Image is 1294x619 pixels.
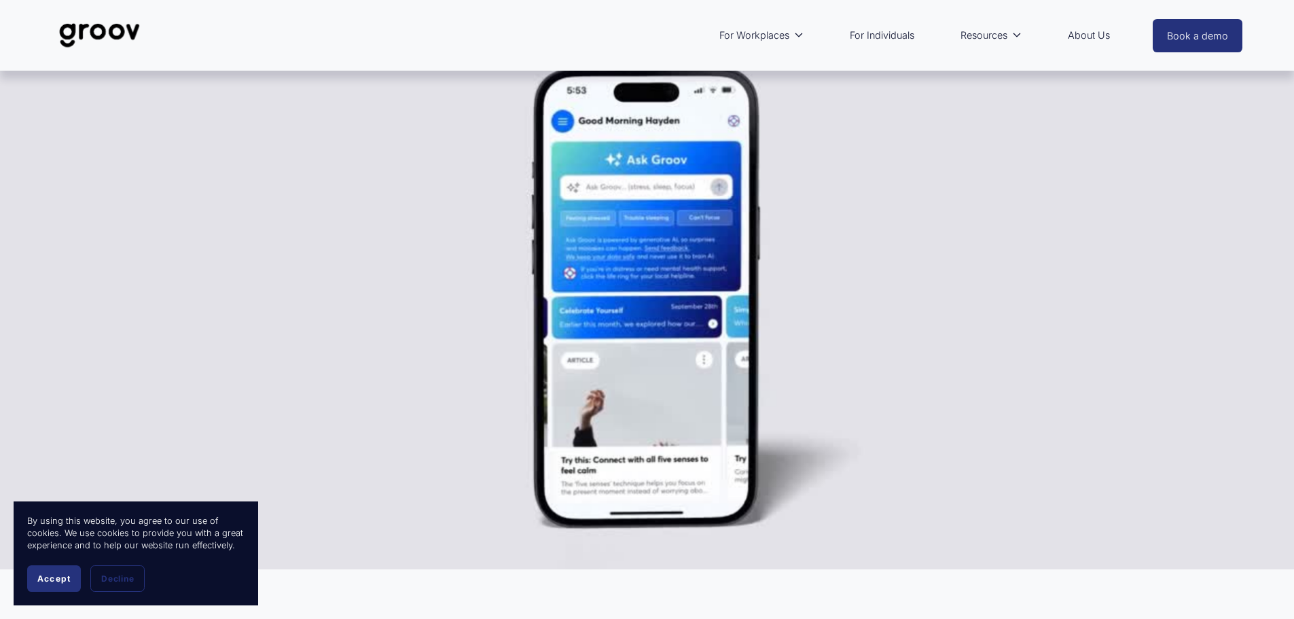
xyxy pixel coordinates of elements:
a: folder dropdown [954,20,1029,51]
section: Cookie banner [14,501,258,605]
span: For Workplaces [719,26,789,44]
button: Decline [90,565,145,592]
span: Resources [960,26,1007,44]
p: By using this website, you agree to our use of cookies. We use cookies to provide you with a grea... [27,515,245,552]
span: Decline [101,573,134,584]
img: Groov | Unlock Human Potential at Work and in Life [52,13,147,58]
span: Accept [37,573,71,584]
a: folder dropdown [713,20,811,51]
a: For Individuals [843,20,921,51]
a: Book a demo [1153,19,1242,52]
a: About Us [1061,20,1117,51]
button: Accept [27,565,81,592]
